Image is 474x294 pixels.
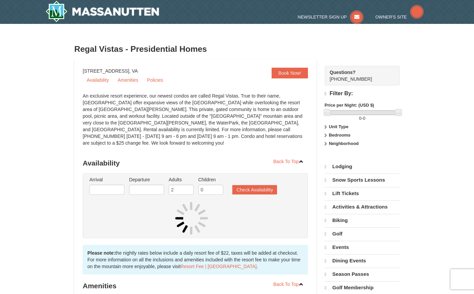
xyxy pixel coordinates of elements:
a: Golf [325,227,400,240]
a: Owner's Site [376,14,424,20]
strong: Please note: [87,250,115,256]
label: Departure [129,176,164,183]
a: Back To Top [269,279,308,289]
strong: Price per Night: (USD $) [325,103,374,108]
a: Events [325,241,400,254]
h4: Filter By: [325,90,400,97]
a: Availability [83,75,113,85]
button: Check Availability [232,185,277,194]
span: Owner's Site [376,14,407,20]
strong: Questions? [330,70,356,75]
a: Lodging [325,160,400,173]
strong: Neighborhood [329,141,359,146]
label: Arrival [89,176,124,183]
div: the nightly rates below include a daily resort fee of $22, taxes will be added at checkout. For m... [83,245,308,274]
a: Lift Tickets [325,187,400,200]
img: spinner.gif [175,201,208,235]
a: Massanutten Resort [45,1,159,22]
a: Snow Sports Lessons [325,174,400,186]
a: Dining Events [325,254,400,267]
h3: Availability [83,156,308,170]
span: 0 [359,116,361,121]
strong: Bedrooms [329,133,350,138]
a: Newsletter Sign Up [298,14,364,20]
a: Back To Top [269,156,308,167]
label: Adults [169,176,194,183]
strong: Unit Type [329,124,348,129]
img: Massanutten Resort Logo [45,1,159,22]
span: 0 [363,116,365,121]
a: Resort Fee | [GEOGRAPHIC_DATA] [181,264,256,269]
a: Season Passes [325,268,400,281]
a: Activities & Attractions [325,200,400,213]
a: Book Now! [272,68,308,78]
a: Biking [325,214,400,227]
a: Policies [143,75,167,85]
label: - [325,115,400,122]
label: Children [198,176,223,183]
h3: Amenities [83,279,308,293]
span: Newsletter Sign Up [298,14,347,20]
span: [PHONE_NUMBER] [330,69,388,82]
h3: Regal Vistas - Presidential Homes [74,42,400,56]
a: Amenities [114,75,142,85]
a: Golf Membership [325,281,400,294]
div: An exclusive resort experience, our newest condos are called Regal Vistas. True to their name, [G... [83,93,308,153]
